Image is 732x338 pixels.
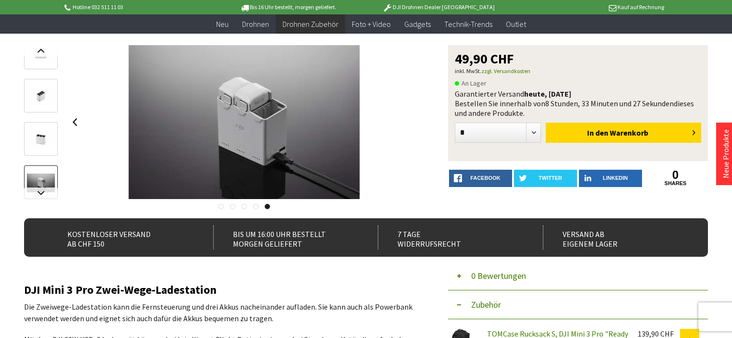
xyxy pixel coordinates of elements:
a: Foto + Video [345,14,398,34]
span: Neu [216,19,229,29]
p: Bis 16 Uhr bestellt, morgen geliefert. [213,1,363,13]
span: An Lager [455,77,487,89]
span: LinkedIn [603,175,628,181]
a: Gadgets [398,14,437,34]
a: twitter [514,170,577,187]
span: 49,90 CHF [455,52,514,65]
a: facebook [449,170,512,187]
a: zzgl. Versandkosten [481,67,530,75]
span: Drohnen Zubehör [283,19,338,29]
div: Bis um 16:00 Uhr bestellt Morgen geliefert [213,225,359,250]
button: Zubehör [448,290,708,319]
span: facebook [470,175,500,181]
span: Drohnen [242,19,269,29]
div: Versand ab eigenem Lager [543,225,688,250]
span: Outlet [506,19,526,29]
button: In den Warenkorb [546,123,701,143]
span: Foto + Video [352,19,391,29]
span: Technik-Trends [444,19,492,29]
p: Kauf auf Rechnung [514,1,664,13]
p: inkl. MwSt. [455,65,701,77]
span: 8 Stunden, 33 Minuten und 27 Sekunden [545,99,674,108]
span: twitter [539,175,562,181]
div: Garantierter Versand Bestellen Sie innerhalb von dieses und andere Produkte. [455,89,701,118]
a: Outlet [499,14,533,34]
div: 7 Tage Widerrufsrecht [378,225,523,250]
button: 0 Bewertungen [448,262,708,290]
span: Warenkorb [610,128,648,138]
a: Technik-Trends [437,14,499,34]
a: shares [644,180,707,187]
a: Neu [209,14,235,34]
a: Neue Produkte [721,129,731,178]
a: Drohnen Zubehör [276,14,345,34]
p: Hotline 032 511 11 03 [63,1,213,13]
a: 0 [644,170,707,180]
a: LinkedIn [579,170,642,187]
span: Gadgets [404,19,431,29]
div: Kostenloser Versand ab CHF 150 [48,225,193,250]
a: Drohnen [235,14,276,34]
p: DJI Drohnen Dealer [GEOGRAPHIC_DATA] [363,1,514,13]
h2: DJI Mini 3 Pro Zwei-Wege-Ladestation [24,284,421,296]
span: In den [587,128,608,138]
b: heute, [DATE] [524,89,571,99]
p: Die Zweiwege-Ladestation kann die Fernsteuerung und drei Akkus nacheinander aufladen. Sie kann au... [24,301,421,324]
